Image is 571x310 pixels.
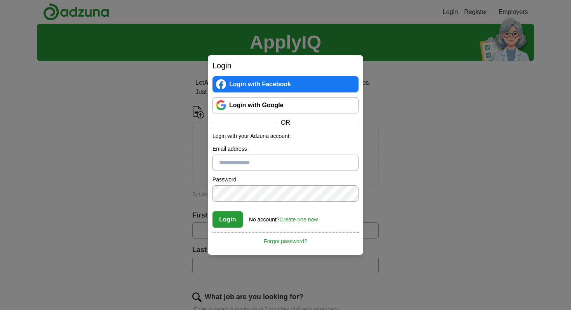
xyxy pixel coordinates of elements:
a: Login with Google [212,97,359,113]
a: Login with Facebook [212,76,359,92]
p: Login with your Adzuna account: [212,132,359,140]
label: Email address [212,145,359,153]
span: OR [276,118,295,127]
label: Password [212,176,359,184]
button: Login [212,211,243,228]
a: Create one now [280,216,318,223]
h2: Login [212,60,359,71]
div: No account? [249,211,318,224]
a: Forgot password? [212,232,359,246]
